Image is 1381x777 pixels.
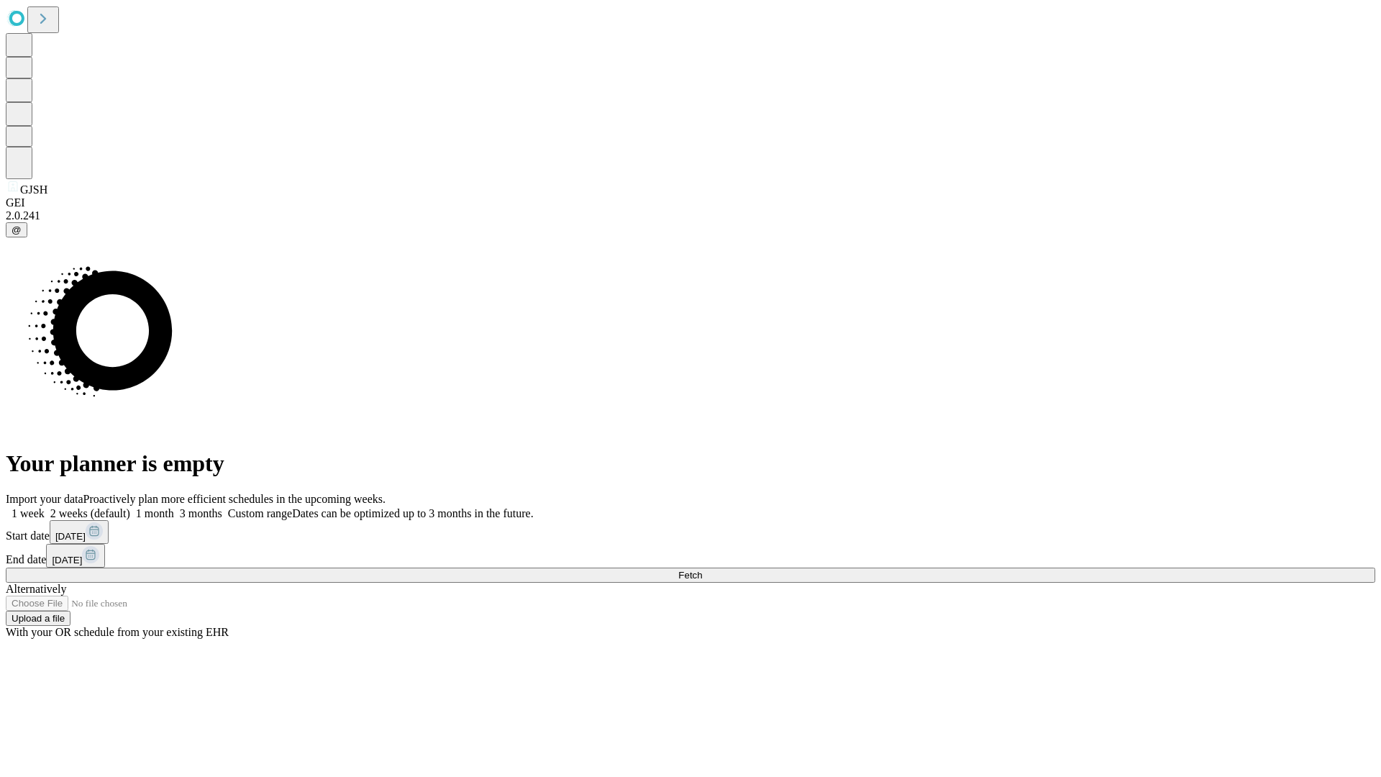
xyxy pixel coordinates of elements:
span: 2 weeks (default) [50,507,130,519]
span: GJSH [20,183,47,196]
span: Fetch [678,570,702,581]
span: Import your data [6,493,83,505]
span: 1 week [12,507,45,519]
span: Alternatively [6,583,66,595]
button: @ [6,222,27,237]
div: End date [6,544,1375,568]
span: With your OR schedule from your existing EHR [6,626,229,638]
span: 1 month [136,507,174,519]
button: [DATE] [46,544,105,568]
span: Custom range [228,507,292,519]
div: Start date [6,520,1375,544]
span: Dates can be optimized up to 3 months in the future. [292,507,533,519]
span: Proactively plan more efficient schedules in the upcoming weeks. [83,493,386,505]
div: GEI [6,196,1375,209]
button: [DATE] [50,520,109,544]
button: Upload a file [6,611,70,626]
button: Fetch [6,568,1375,583]
h1: Your planner is empty [6,450,1375,477]
span: @ [12,224,22,235]
span: [DATE] [55,531,86,542]
span: [DATE] [52,555,82,565]
span: 3 months [180,507,222,519]
div: 2.0.241 [6,209,1375,222]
